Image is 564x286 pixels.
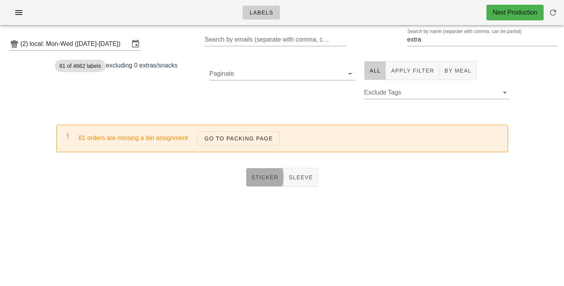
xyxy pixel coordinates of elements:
div: Exclude Tags [364,86,510,99]
div: excluding 0 extras/snacks [50,56,205,112]
button: Sleeve [284,168,318,187]
span: Apply Filter [390,67,434,74]
a: Go to Packing Page [197,131,280,146]
label: Search by name (separate with comma, can be partial) [407,29,521,35]
span: All [369,67,381,74]
button: All [364,61,386,80]
div: (2) [20,40,30,48]
span: Labels [249,9,273,16]
span: Sticker [251,174,279,180]
button: Apply Filter [386,61,439,80]
div: Next Production [493,8,537,17]
div: Paginate [210,67,355,80]
span: Sleeve [288,174,313,180]
button: By Meal [439,61,477,80]
a: Labels [242,5,280,20]
span: 81 of 4662 labels [60,60,101,72]
button: Sticker [246,168,284,187]
div: 81 orders are missing a bin assignment [79,131,501,146]
span: Go to Packing Page [204,135,273,142]
span: By Meal [444,67,472,74]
